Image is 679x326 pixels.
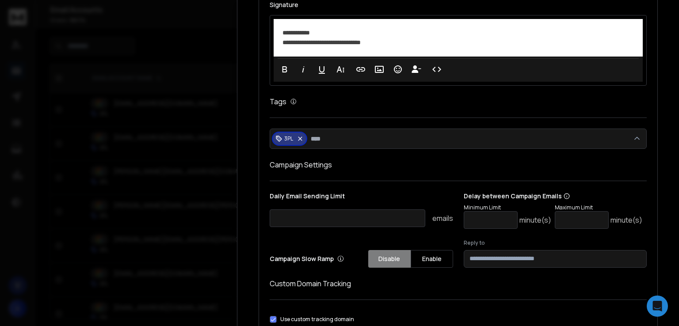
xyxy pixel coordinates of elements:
[464,239,647,246] label: Reply to
[371,61,388,78] button: Insert Image (Ctrl+P)
[464,192,642,201] p: Delay between Campaign Emails
[411,250,453,268] button: Enable
[389,61,406,78] button: Emoticons
[270,278,647,289] h1: Custom Domain Tracking
[332,61,349,78] button: More Text
[270,254,344,263] p: Campaign Slow Ramp
[270,192,453,204] p: Daily Email Sending Limit
[295,61,312,78] button: Italic (Ctrl+I)
[270,96,286,107] h1: Tags
[280,316,354,323] label: Use custom tracking domain
[519,215,551,225] p: minute(s)
[270,159,647,170] h1: Campaign Settings
[464,204,551,211] p: Minimum Limit
[368,250,411,268] button: Disable
[270,2,647,8] label: Signature
[276,61,293,78] button: Bold (Ctrl+B)
[555,204,642,211] p: Maximum Limit
[647,296,668,317] div: Open Intercom Messenger
[313,61,330,78] button: Underline (Ctrl+U)
[610,215,642,225] p: minute(s)
[432,213,453,224] p: emails
[352,61,369,78] button: Insert Link (Ctrl+K)
[408,61,425,78] button: Insert Unsubscribe Link
[428,61,445,78] button: Code View
[284,135,293,142] p: 3PL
